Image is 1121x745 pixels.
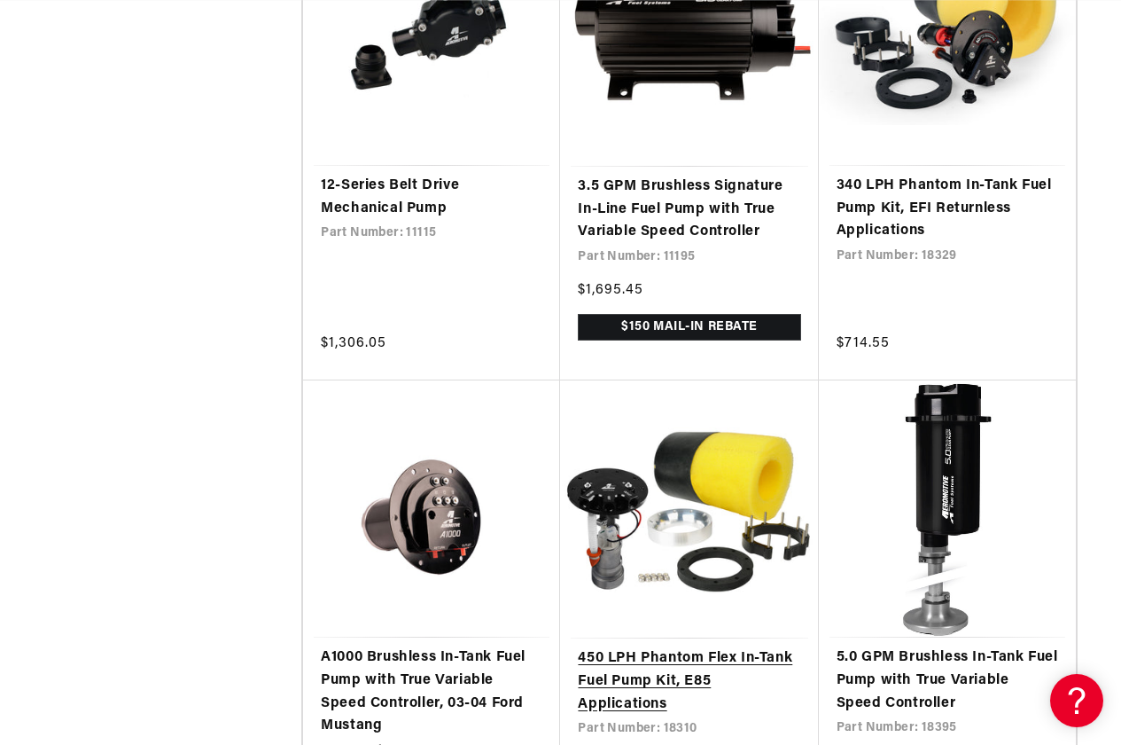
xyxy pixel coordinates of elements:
[837,647,1058,715] a: 5.0 GPM Brushless In-Tank Fuel Pump with True Variable Speed Controller
[321,647,542,737] a: A1000 Brushless In-Tank Fuel Pump with True Variable Speed Controller, 03-04 Ford Mustang
[837,175,1058,243] a: 340 LPH Phantom In-Tank Fuel Pump Kit, EFI Returnless Applications
[321,175,542,220] a: 12-Series Belt Drive Mechanical Pump
[578,647,800,716] a: 450 LPH Phantom Flex In-Tank Fuel Pump Kit, E85 Applications
[578,176,800,244] a: 3.5 GPM Brushless Signature In-Line Fuel Pump with True Variable Speed Controller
